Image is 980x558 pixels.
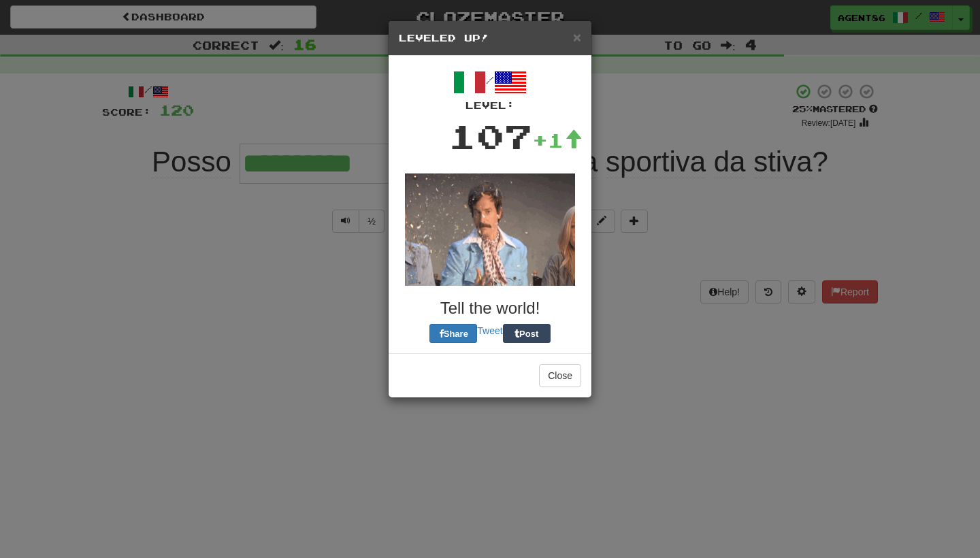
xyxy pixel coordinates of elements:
[429,324,477,343] button: Share
[399,299,581,317] h3: Tell the world!
[573,30,581,44] button: Close
[399,31,581,45] h5: Leveled Up!
[405,174,575,286] img: glitter-d35a814c05fa227b87dd154a45a5cc37aaecd56281fd9d9cd8133c9defbd597c.gif
[503,324,551,343] button: Post
[448,112,532,160] div: 107
[477,325,502,336] a: Tweet
[532,127,583,154] div: +1
[399,99,581,112] div: Level:
[539,364,581,387] button: Close
[573,29,581,45] span: ×
[399,66,581,112] div: /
